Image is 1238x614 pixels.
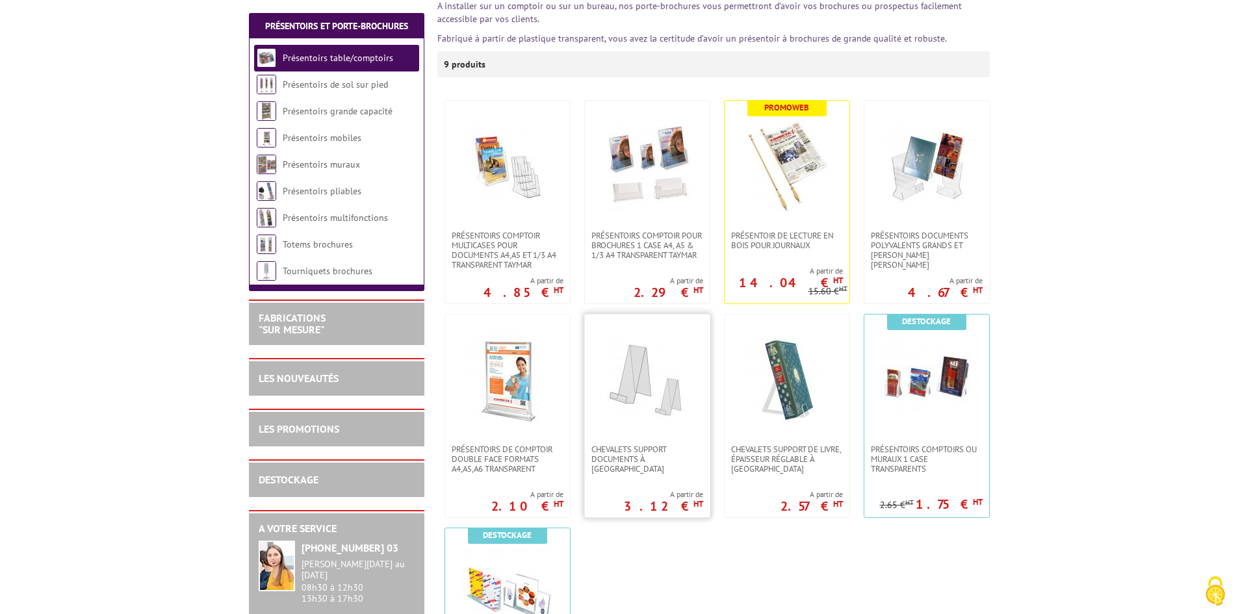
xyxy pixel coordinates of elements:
[257,101,276,121] img: Présentoirs grande capacité
[283,212,388,224] a: Présentoirs multifonctions
[265,20,408,32] a: Présentoirs et Porte-brochures
[871,444,983,474] span: Présentoirs comptoirs ou muraux 1 case Transparents
[693,285,703,296] sup: HT
[257,75,276,94] img: Présentoirs de sol sur pied
[259,422,339,435] a: LES PROMOTIONS
[808,287,847,296] p: 15.60 €
[283,52,393,64] a: Présentoirs table/comptoirs
[731,231,843,250] span: Présentoir de lecture en bois pour journaux
[973,496,983,507] sup: HT
[257,235,276,254] img: Totems brochures
[257,181,276,201] img: Présentoirs pliables
[462,120,553,211] img: Présentoirs comptoir multicases POUR DOCUMENTS A4,A5 ET 1/3 A4 TRANSPARENT TAYMAR
[902,316,951,327] b: Destockage
[257,155,276,174] img: Présentoirs muraux
[725,444,849,474] a: CHEVALETS SUPPORT DE LIVRE, ÉPAISSEUR RÉGLABLE À [GEOGRAPHIC_DATA]
[1199,575,1232,608] img: Cookies (fenêtre modale)
[602,120,693,211] img: PRÉSENTOIRS COMPTOIR POUR BROCHURES 1 CASE A4, A5 & 1/3 A4 TRANSPARENT taymar
[731,444,843,474] span: CHEVALETS SUPPORT DE LIVRE, ÉPAISSEUR RÉGLABLE À [GEOGRAPHIC_DATA]
[445,444,570,474] a: PRÉSENTOIRS DE COMPTOIR DOUBLE FACE FORMATS A4,A5,A6 TRANSPARENT
[283,238,353,250] a: Totems brochures
[257,128,276,147] img: Présentoirs mobiles
[764,102,809,113] b: Promoweb
[491,502,563,510] p: 2.10 €
[444,51,493,77] p: 9 produits
[908,275,983,286] span: A partir de
[554,498,563,509] sup: HT
[602,334,693,425] img: CHEVALETS SUPPORT DOCUMENTS À POSER
[780,502,843,510] p: 2.57 €
[302,559,415,581] div: [PERSON_NAME][DATE] au [DATE]
[864,444,989,474] a: Présentoirs comptoirs ou muraux 1 case Transparents
[302,541,398,554] strong: [PHONE_NUMBER] 03
[780,489,843,500] span: A partir de
[283,185,361,197] a: Présentoirs pliables
[283,79,388,90] a: Présentoirs de sol sur pied
[591,444,703,474] span: CHEVALETS SUPPORT DOCUMENTS À [GEOGRAPHIC_DATA]
[283,159,360,170] a: Présentoirs muraux
[742,334,832,425] img: CHEVALETS SUPPORT DE LIVRE, ÉPAISSEUR RÉGLABLE À POSER
[452,231,563,270] span: Présentoirs comptoir multicases POUR DOCUMENTS A4,A5 ET 1/3 A4 TRANSPARENT TAYMAR
[437,32,947,44] font: Fabriqué à partir de plastique transparent, vous avez la certitude d’avoir un présentoir à brochu...
[259,311,326,336] a: FABRICATIONS"Sur Mesure"
[624,502,703,510] p: 3.12 €
[259,523,415,535] h2: A votre service
[445,231,570,270] a: Présentoirs comptoir multicases POUR DOCUMENTS A4,A5 ET 1/3 A4 TRANSPARENT TAYMAR
[283,105,393,117] a: Présentoirs grande capacité
[585,444,710,474] a: CHEVALETS SUPPORT DOCUMENTS À [GEOGRAPHIC_DATA]
[624,489,703,500] span: A partir de
[839,284,847,293] sup: HT
[634,288,703,296] p: 2.29 €
[452,444,563,474] span: PRÉSENTOIRS DE COMPTOIR DOUBLE FACE FORMATS A4,A5,A6 TRANSPARENT
[283,132,361,144] a: Présentoirs mobiles
[257,261,276,281] img: Tourniquets brochures
[257,48,276,68] img: Présentoirs table/comptoirs
[864,231,989,270] a: Présentoirs Documents Polyvalents Grands et [PERSON_NAME] [PERSON_NAME]
[634,275,703,286] span: A partir de
[725,266,843,276] span: A partir de
[257,208,276,227] img: Présentoirs multifonctions
[739,279,843,287] p: 14.04 €
[833,498,843,509] sup: HT
[259,541,295,591] img: widget-service.jpg
[591,231,703,260] span: PRÉSENTOIRS COMPTOIR POUR BROCHURES 1 CASE A4, A5 & 1/3 A4 TRANSPARENT taymar
[881,334,972,425] img: Présentoirs comptoirs ou muraux 1 case Transparents
[302,559,415,604] div: 08h30 à 12h30 13h30 à 17h30
[1193,570,1238,614] button: Cookies (fenêtre modale)
[483,530,532,541] b: Destockage
[742,120,832,211] img: Présentoir de lecture en bois pour journaux
[259,473,318,486] a: DESTOCKAGE
[259,372,339,385] a: LES NOUVEAUTÉS
[973,285,983,296] sup: HT
[908,288,983,296] p: 4.67 €
[871,231,983,270] span: Présentoirs Documents Polyvalents Grands et [PERSON_NAME] [PERSON_NAME]
[880,500,914,510] p: 2.65 €
[916,500,983,508] p: 1.75 €
[881,120,972,211] img: Présentoirs Documents Polyvalents Grands et Petits Modèles
[693,498,703,509] sup: HT
[554,285,563,296] sup: HT
[725,231,849,250] a: Présentoir de lecture en bois pour journaux
[484,288,563,296] p: 4.85 €
[283,265,372,277] a: Tourniquets brochures
[905,498,914,507] sup: HT
[491,489,563,500] span: A partir de
[585,231,710,260] a: PRÉSENTOIRS COMPTOIR POUR BROCHURES 1 CASE A4, A5 & 1/3 A4 TRANSPARENT taymar
[484,275,563,286] span: A partir de
[833,275,843,286] sup: HT
[462,334,553,425] img: PRÉSENTOIRS DE COMPTOIR DOUBLE FACE FORMATS A4,A5,A6 TRANSPARENT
